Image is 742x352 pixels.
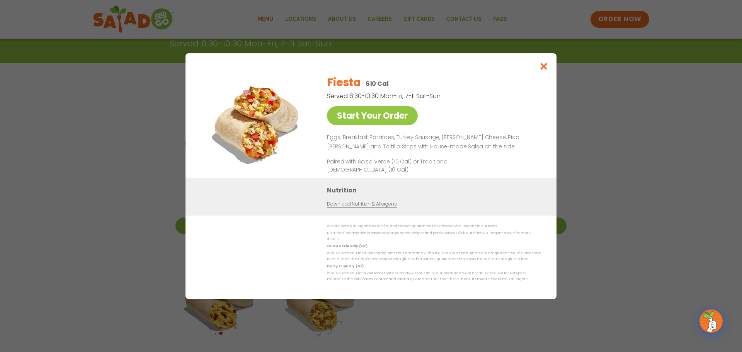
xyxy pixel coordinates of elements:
h2: Fiesta [327,75,361,91]
p: Served 6:30-10:30 Mon-Fri, 7-11 Sat-Sun [327,91,501,101]
h3: Nutrition [327,185,545,195]
p: Nutrition information is based on our standard recipes and portion sizes. Click Nutrition & Aller... [327,230,541,242]
img: Featured product photo for Fiesta [203,69,311,177]
a: Start Your Order [327,106,418,125]
button: Close modal [531,53,556,79]
strong: Dairy Friendly (DF) [327,264,363,268]
p: Paired with Salsa Verde (15 Cal) or Traditional [DEMOGRAPHIC_DATA] (10 Cal) [327,157,470,173]
a: Download Nutrition & Allergens [327,200,397,207]
p: 610 Cal [366,79,389,88]
img: wpChatIcon [700,310,722,332]
p: While our menu includes ingredients that are made without gluten, our restaurants are not gluten ... [327,250,541,262]
p: While our menu includes foods that are made without dairy, our restaurants are not dairy free. We... [327,270,541,282]
p: Eggs, Breakfast Potatoes, Turkey Sausage, [PERSON_NAME] Cheese, Pico [PERSON_NAME] and Tortilla S... [327,133,538,151]
strong: Gluten Friendly (GF) [327,243,367,248]
p: We are not an allergen free facility and cannot guarantee the absence of allergens in our foods. [327,223,541,229]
